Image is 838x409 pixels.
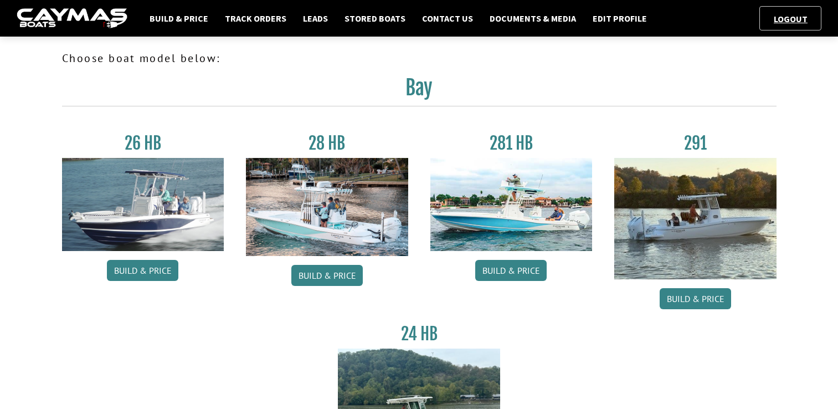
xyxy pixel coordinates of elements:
a: Contact Us [417,11,479,25]
a: Documents & Media [484,11,582,25]
img: caymas-dealer-connect-2ed40d3bc7270c1d8d7ffb4b79bf05adc795679939227970def78ec6f6c03838.gif [17,8,127,29]
img: 291_Thumbnail.jpg [614,158,777,279]
h2: Bay [62,75,777,106]
a: Logout [768,13,813,24]
a: Edit Profile [587,11,652,25]
a: Build & Price [475,260,547,281]
a: Build & Price [107,260,178,281]
img: 26_new_photo_resized.jpg [62,158,224,251]
a: Leads [297,11,333,25]
a: Build & Price [144,11,214,25]
a: Build & Price [291,265,363,286]
h3: 291 [614,133,777,154]
h3: 28 HB [246,133,408,154]
img: 28_hb_thumbnail_for_caymas_connect.jpg [246,158,408,256]
h3: 24 HB [338,324,500,344]
a: Build & Price [660,288,731,309]
h3: 26 HB [62,133,224,154]
h3: 281 HB [430,133,593,154]
a: Stored Boats [339,11,411,25]
img: 28-hb-twin.jpg [430,158,593,251]
a: Track Orders [219,11,292,25]
p: Choose boat model below: [62,50,777,67]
